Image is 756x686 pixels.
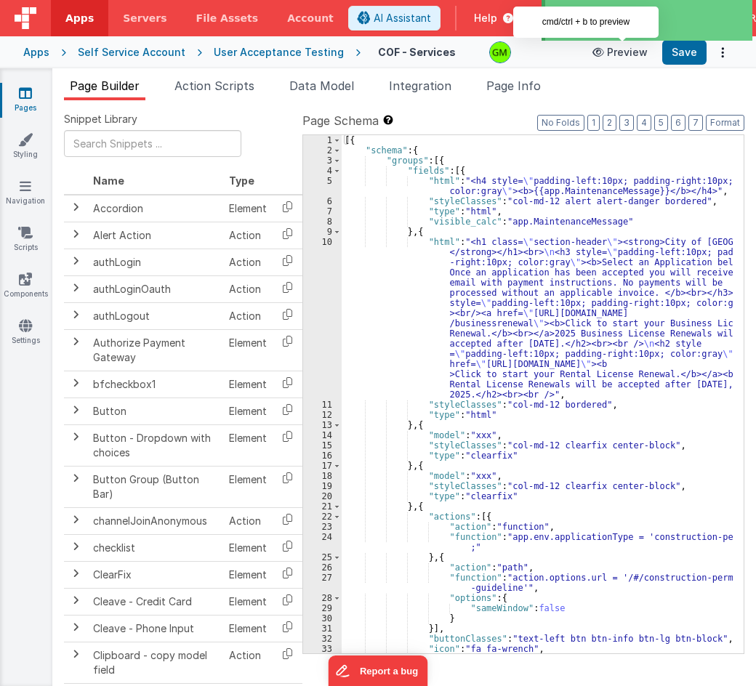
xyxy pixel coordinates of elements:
[223,329,273,371] td: Element
[303,156,342,166] div: 3
[223,424,273,466] td: Element
[486,78,541,93] span: Page Info
[65,11,94,25] span: Apps
[303,451,342,461] div: 16
[70,78,140,93] span: Page Builder
[87,195,223,222] td: Accordion
[303,400,342,410] div: 11
[223,534,273,561] td: Element
[64,130,241,157] input: Search Snippets ...
[688,115,703,131] button: 7
[87,424,223,466] td: Button - Dropdown with choices
[303,501,342,512] div: 21
[378,47,456,57] h4: COF - Services
[637,115,651,131] button: 4
[303,461,342,471] div: 17
[87,222,223,249] td: Alert Action
[303,237,342,400] div: 10
[706,115,744,131] button: Format
[671,115,685,131] button: 6
[712,42,733,62] button: Options
[303,522,342,532] div: 23
[303,634,342,644] div: 32
[303,176,342,196] div: 5
[303,420,342,430] div: 13
[348,6,441,31] button: AI Assistant
[223,642,273,683] td: Action
[223,398,273,424] td: Element
[490,42,510,62] img: 8bdcf494614655e8349e2808a7fd1c76
[87,534,223,561] td: checklist
[303,217,342,227] div: 8
[87,615,223,642] td: Cleave - Phone Input
[389,78,451,93] span: Integration
[87,561,223,588] td: ClearFix
[78,45,185,60] div: Self Service Account
[223,275,273,302] td: Action
[223,222,273,249] td: Action
[223,615,273,642] td: Element
[303,491,342,501] div: 20
[374,11,431,25] span: AI Assistant
[214,45,344,60] div: User Acceptance Testing
[537,115,584,131] button: No Folds
[87,466,223,507] td: Button Group (Button Bar)
[303,644,342,654] div: 33
[303,227,342,237] div: 9
[584,41,656,64] button: Preview
[619,115,634,131] button: 3
[87,249,223,275] td: authLogin
[223,588,273,615] td: Element
[229,174,254,187] span: Type
[87,371,223,398] td: bfcheckbox1
[303,135,342,145] div: 1
[196,11,259,25] span: File Assets
[474,11,497,25] span: Help
[303,430,342,440] div: 14
[223,249,273,275] td: Action
[87,329,223,371] td: Authorize Payment Gateway
[302,112,379,129] span: Page Schema
[603,115,616,131] button: 2
[303,471,342,481] div: 18
[223,561,273,588] td: Element
[93,174,124,187] span: Name
[303,206,342,217] div: 7
[303,532,342,552] div: 24
[303,624,342,634] div: 31
[303,196,342,206] div: 6
[303,145,342,156] div: 2
[662,40,707,65] button: Save
[654,115,668,131] button: 5
[303,573,342,593] div: 27
[87,642,223,683] td: Clipboard - copy model field
[223,195,273,222] td: Element
[123,11,166,25] span: Servers
[223,507,273,534] td: Action
[303,440,342,451] div: 15
[303,512,342,522] div: 22
[64,112,137,126] span: Snippet Library
[87,398,223,424] td: Button
[87,507,223,534] td: channelJoinAnonymous
[329,655,428,686] iframe: Marker.io feedback button
[87,302,223,329] td: authLogout
[289,78,354,93] span: Data Model
[23,45,49,60] div: Apps
[303,603,342,613] div: 29
[303,562,342,573] div: 26
[303,410,342,420] div: 12
[303,166,342,176] div: 4
[303,593,342,603] div: 28
[174,78,254,93] span: Action Scripts
[303,613,342,624] div: 30
[303,552,342,562] div: 25
[223,466,273,507] td: Element
[87,588,223,615] td: Cleave - Credit Card
[303,481,342,491] div: 19
[87,275,223,302] td: authLoginOauth
[513,7,659,38] div: cmd/ctrl + b to preview
[223,302,273,329] td: Action
[587,115,600,131] button: 1
[223,371,273,398] td: Element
